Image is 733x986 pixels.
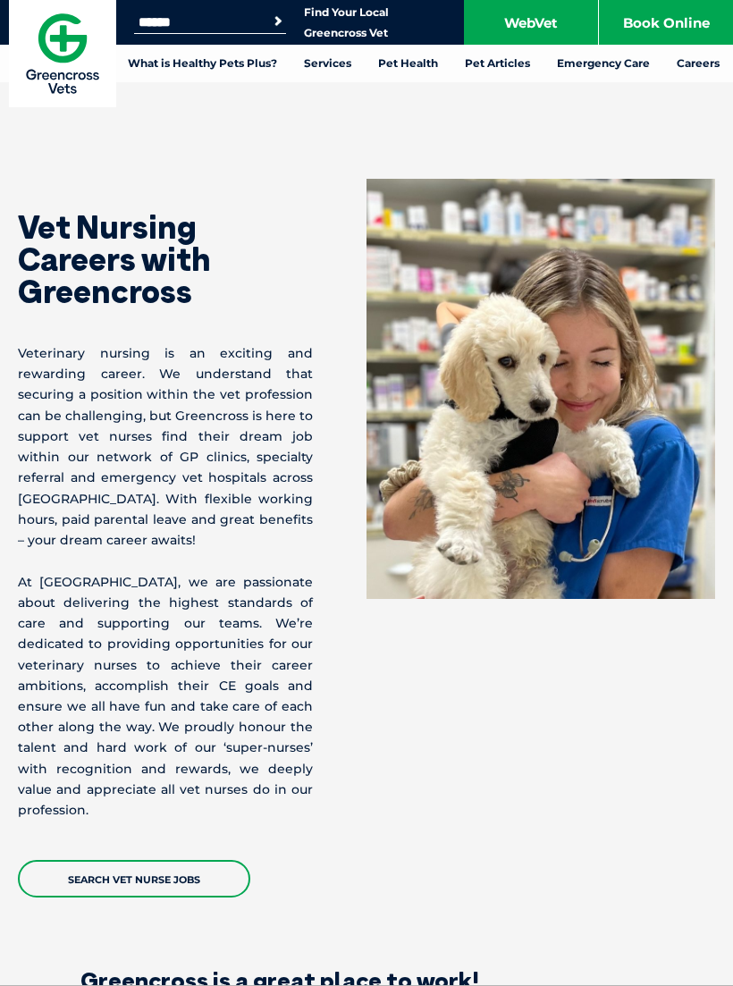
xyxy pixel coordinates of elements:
a: Pet Articles [451,45,543,82]
a: What is Healthy Pets Plus? [114,45,291,82]
p: At [GEOGRAPHIC_DATA], we are passionate about delivering the highest standards of care and suppor... [18,572,313,822]
a: Find Your Local Greencross Vet [304,5,389,40]
a: Search Vet Nurse Jobs [18,860,250,898]
h2: Vet Nursing Careers with Greencross [18,211,313,308]
a: Emergency Care [543,45,663,82]
p: Veterinary nursing is an exciting and rewarding career. We understand that securing a position wi... [18,343,313,551]
img: A Vet nurse in an AEC branded blue scrub top in hospital area, smiling holding a cute white dog [366,179,715,599]
a: Pet Health [365,45,451,82]
a: Careers [663,45,733,82]
button: Search [269,13,287,30]
a: Services [291,45,365,82]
